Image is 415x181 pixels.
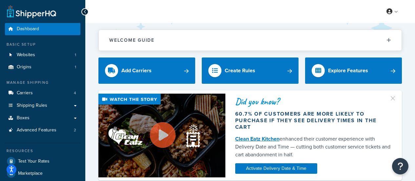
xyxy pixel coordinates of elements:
[17,64,31,70] span: Origins
[5,124,80,136] li: Advanced Features
[5,23,80,35] a: Dashboard
[5,148,80,154] div: Resources
[74,90,76,96] span: 4
[17,52,35,58] span: Websites
[392,158,408,174] button: Open Resource Center
[5,87,80,99] a: Carriers4
[5,61,80,73] a: Origins1
[5,61,80,73] li: Origins
[235,163,317,174] a: Activate Delivery Date & Time
[235,111,392,130] div: 60.7% of customers are more likely to purchase if they see delivery times in the cart
[17,90,33,96] span: Carriers
[5,100,80,112] a: Shipping Rules
[5,80,80,85] div: Manage Shipping
[305,57,402,84] a: Explore Features
[17,115,30,121] span: Boxes
[202,57,299,84] a: Create Rules
[98,57,195,84] a: Add Carriers
[5,87,80,99] li: Carriers
[99,30,402,51] button: Welcome Guide
[18,159,50,164] span: Test Your Rates
[5,168,80,179] a: Marketplace
[328,66,368,75] div: Explore Features
[17,26,39,32] span: Dashboard
[5,124,80,136] a: Advanced Features2
[5,155,80,167] a: Test Your Rates
[121,66,152,75] div: Add Carriers
[5,49,80,61] li: Websites
[75,64,76,70] span: 1
[235,135,280,143] a: Clean Eatz Kitchen
[18,171,43,176] span: Marketplace
[235,97,392,106] div: Did you know?
[17,103,47,108] span: Shipping Rules
[74,127,76,133] span: 2
[5,49,80,61] a: Websites1
[109,38,155,43] h2: Welcome Guide
[5,112,80,124] a: Boxes
[235,135,392,159] div: enhanced their customer experience with Delivery Date and Time — cutting both customer service ti...
[98,94,225,177] img: Video thumbnail
[5,42,80,47] div: Basic Setup
[17,127,56,133] span: Advanced Features
[75,52,76,58] span: 1
[225,66,255,75] div: Create Rules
